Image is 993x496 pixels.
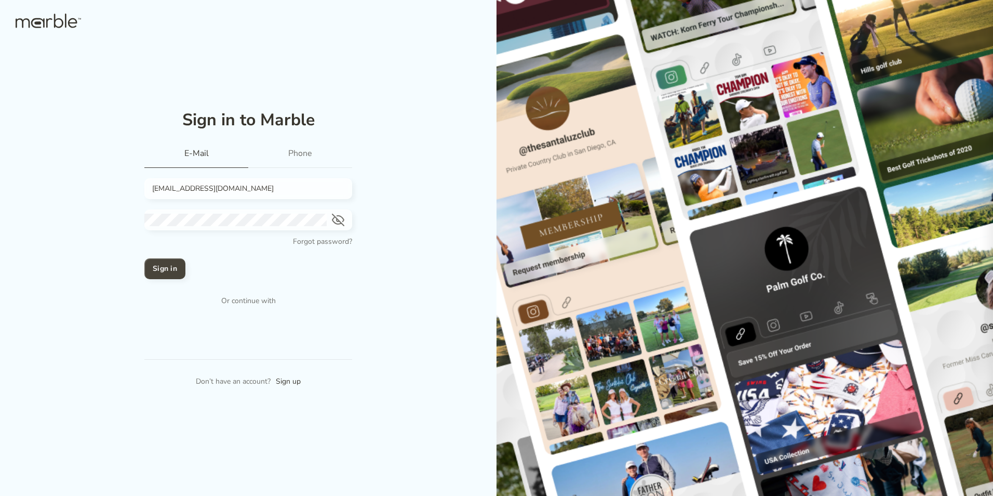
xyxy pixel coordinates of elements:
h4: Sign in [153,263,177,275]
h1: Sign in to Marble [182,109,315,132]
a: Sign up [276,375,301,388]
button: Sign in [144,258,185,279]
p: Don’t have an account? [196,375,271,388]
div: Phone [248,147,352,168]
a: Forgot password? [293,236,352,248]
p: Or continue with [221,295,276,307]
div: E-mail [144,147,248,168]
iframe: Sign in with Google Button [195,322,301,345]
input: Email [144,182,344,195]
